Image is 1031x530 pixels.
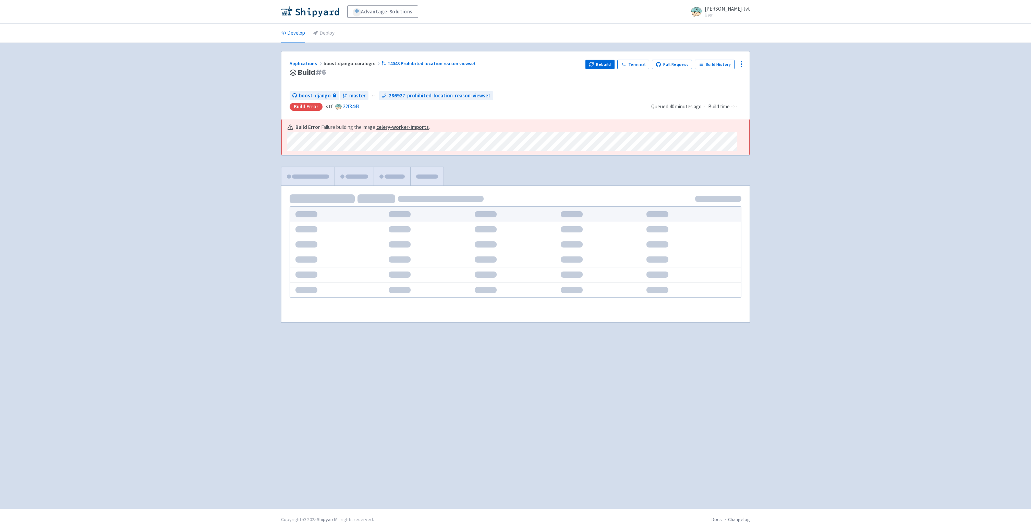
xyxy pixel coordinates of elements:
[695,60,735,69] a: Build History
[317,516,335,522] a: Shipyard
[281,24,305,43] a: Develop
[313,24,335,43] a: Deploy
[290,103,323,111] div: Build Error
[652,60,692,69] a: Pull Request
[347,5,418,18] a: Advantage-Solutions
[617,60,649,69] a: Terminal
[349,92,366,100] span: master
[712,516,722,522] a: Docs
[371,92,376,100] span: ←
[290,91,339,100] a: boost-django
[651,103,741,111] div: ·
[687,6,750,17] a: [PERSON_NAME]-tvt User
[315,68,326,77] span: # 6
[340,91,368,100] a: master
[379,91,493,100] a: 286927-prohibited-location-reason-viewset
[299,92,331,100] span: boost-django
[381,60,477,67] a: #4043 Prohibited location reason viewset
[281,6,339,17] img: Shipyard logo
[324,60,381,67] span: boost-django-coralogix
[281,516,374,523] div: Copyright © 2025 All rights reserved.
[376,124,429,130] a: celery-worker-imports
[295,123,320,131] b: Build Error
[728,516,750,522] a: Changelog
[389,92,490,100] span: 286927-prohibited-location-reason-viewset
[321,123,430,131] span: Failure building the image .
[326,103,333,110] strong: stf
[731,103,737,111] span: -:--
[290,60,324,67] a: Applications
[705,5,750,12] span: [PERSON_NAME]-tvt
[298,69,326,76] span: Build
[708,103,730,111] span: Build time
[651,103,702,110] span: Queued
[705,13,750,17] small: User
[669,103,702,110] time: 40 minutes ago
[343,103,359,110] a: 22f3443
[585,60,615,69] button: Rebuild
